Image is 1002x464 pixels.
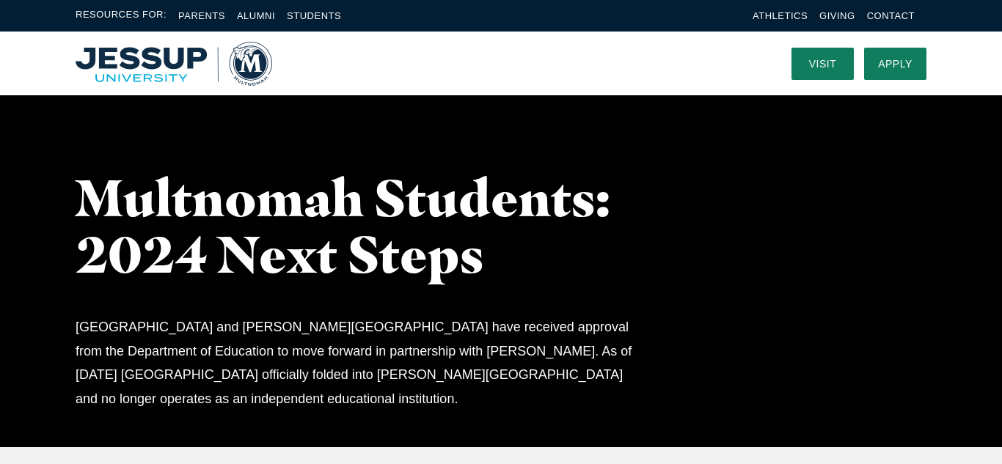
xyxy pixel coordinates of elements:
a: Apply [864,48,926,80]
h1: Multnomah Students: 2024 Next Steps [76,169,670,282]
img: Multnomah University Logo [76,42,272,86]
p: [GEOGRAPHIC_DATA] and [PERSON_NAME][GEOGRAPHIC_DATA] have received approval from the Department o... [76,315,643,410]
a: Visit [791,48,854,80]
a: Home [76,42,272,86]
a: Giving [819,10,855,21]
a: Parents [178,10,225,21]
a: Students [287,10,341,21]
a: Athletics [753,10,808,21]
a: Contact [867,10,915,21]
a: Alumni [237,10,275,21]
span: Resources For: [76,7,167,24]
